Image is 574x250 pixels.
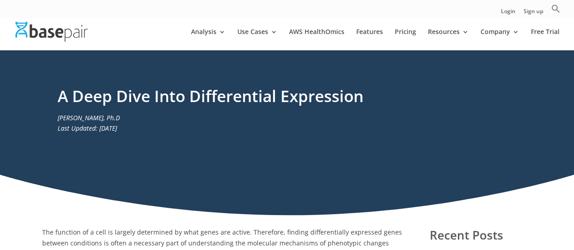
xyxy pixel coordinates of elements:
[395,29,416,50] a: Pricing
[15,22,88,41] img: Basepair
[237,29,277,50] a: Use Cases
[531,29,559,50] a: Free Trial
[551,4,560,18] a: Search Icon Link
[501,9,515,18] a: Login
[524,9,543,18] a: Sign up
[481,29,519,50] a: Company
[289,29,344,50] a: AWS HealthOmics
[58,85,517,113] h1: A Deep Dive Into Differential Expression
[191,29,226,50] a: Analysis
[428,29,469,50] a: Resources
[356,29,383,50] a: Features
[58,124,117,132] em: Last Updated: [DATE]
[551,4,560,13] svg: Search
[430,227,532,249] h1: Recent Posts
[58,113,120,122] em: [PERSON_NAME], Ph.D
